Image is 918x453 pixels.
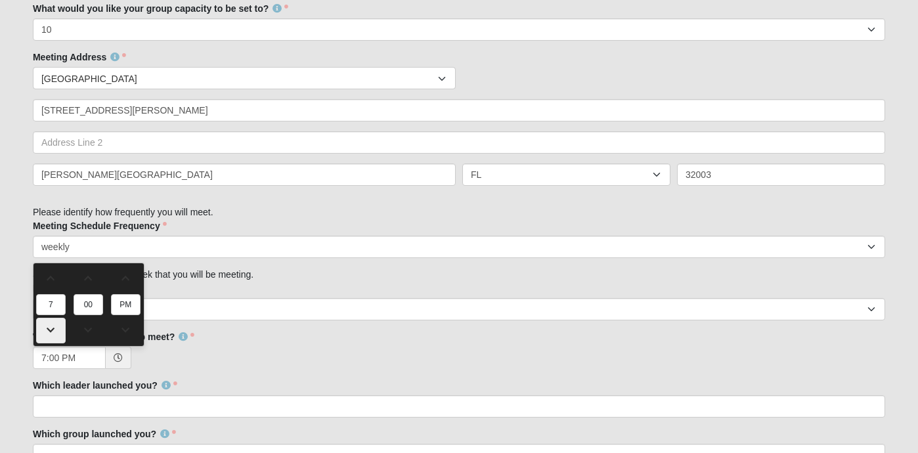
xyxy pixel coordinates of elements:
label: What would you like your group capacity to be set to? [33,2,288,15]
input: City [33,163,456,186]
label: Meeting Schedule Frequency [33,219,167,232]
input: Address Line 1 [33,99,885,121]
span: [GEOGRAPHIC_DATA] [41,68,438,90]
td: : [67,293,72,316]
label: Which group launched you? [33,427,176,441]
input: Address Line 2 [33,131,885,154]
label: Meeting Address [33,51,126,64]
label: Which leader launched you? [33,379,177,392]
input: Zip [677,163,885,186]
